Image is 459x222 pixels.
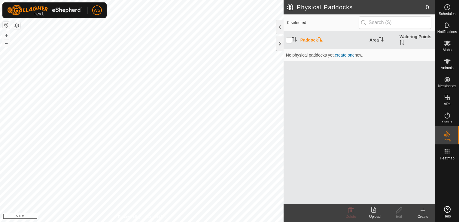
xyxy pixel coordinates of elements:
span: 0 selected [287,20,359,26]
span: Infra [443,138,451,142]
span: Animals [441,66,454,70]
th: Watering Points [397,31,435,49]
a: Help [435,204,459,220]
p-sorticon: Activate to sort [379,38,384,42]
input: Search (S) [359,16,431,29]
span: Delete [346,214,356,219]
button: – [3,39,10,47]
span: Notifications [437,30,457,34]
span: Neckbands [438,84,456,88]
th: Paddock [298,31,367,49]
td: No physical paddocks yet [284,49,435,61]
span: 0 [426,3,429,12]
a: Contact Us [148,214,166,220]
img: Gallagher Logo [7,5,82,16]
h2: Physical Paddocks [287,4,426,11]
span: , now. [334,53,363,57]
span: WS [94,7,101,14]
p-sorticon: Activate to sort [292,38,297,42]
button: Map Layers [13,22,20,29]
th: Area [367,31,397,49]
div: Create [411,214,435,219]
span: create one [335,53,354,57]
span: Status [442,120,452,124]
span: Schedules [439,12,455,16]
button: Reset Map [3,22,10,29]
span: VPs [444,102,450,106]
div: Upload [363,214,387,219]
span: Mobs [443,48,451,52]
span: Help [443,214,451,218]
span: Heatmap [440,156,454,160]
button: + [3,32,10,39]
p-sorticon: Activate to sort [318,38,323,42]
div: Edit [387,214,411,219]
a: Privacy Policy [118,214,141,220]
p-sorticon: Activate to sort [400,41,404,46]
